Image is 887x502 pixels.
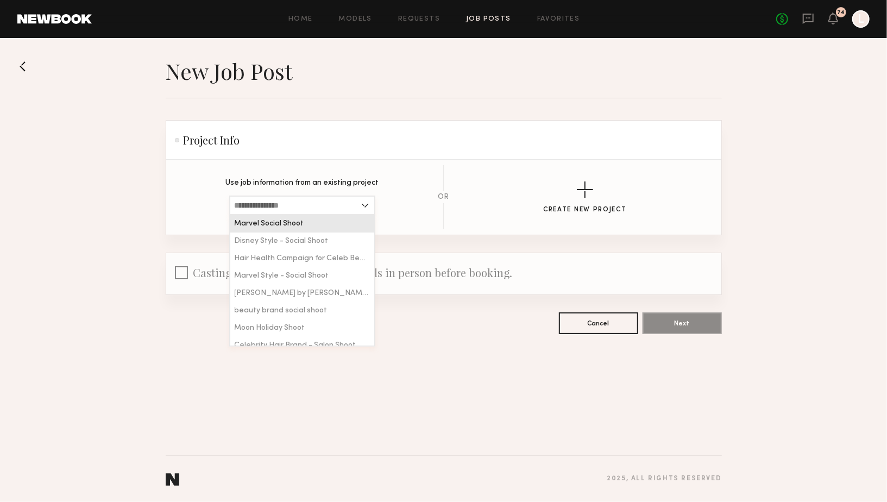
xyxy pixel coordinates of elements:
[235,290,370,297] span: [PERSON_NAME] by [PERSON_NAME] Influencer Shoot
[838,10,845,16] div: 74
[288,16,313,23] a: Home
[230,267,374,285] div: Marvel Style - Social Shoot
[339,16,372,23] a: Models
[230,215,374,233] div: Marvel Social Shoot
[166,58,293,85] h1: New Job Post
[230,233,374,250] div: Disney Style - Social Shoot
[235,324,305,332] span: Moon Holiday Shoot
[175,134,240,147] h2: Project Info
[230,302,374,319] div: beauty brand social shoot
[230,250,374,267] div: Hair Health Campaign for Celeb Beauty Brand
[543,206,627,214] div: Create New Project
[193,265,513,280] span: Casting required. I want to see models in person before booking.
[643,312,722,334] button: Next
[235,255,370,262] span: Hair Health Campaign for Celeb Beauty Brand
[543,181,627,214] button: Create New Project
[235,342,356,349] span: Celebrity Hair Brand - Salon Shoot
[438,193,449,201] div: OR
[230,285,374,302] div: Florence by Mills Influencer Shoot
[230,337,374,354] div: Celebrity Hair Brand - Salon Shoot
[607,475,721,482] div: 2025 , all rights reserved
[398,16,440,23] a: Requests
[230,319,374,337] div: Moon Holiday Shoot
[537,16,580,23] a: Favorites
[235,272,329,280] span: Marvel Style - Social Shoot
[235,237,329,245] span: Disney Style - Social Shoot
[235,220,304,228] span: Marvel Social Shoot
[852,10,870,28] a: L
[225,179,379,187] p: Use job information from an existing project
[559,312,638,334] button: Cancel
[235,307,328,315] span: beauty brand social shoot
[466,16,511,23] a: Job Posts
